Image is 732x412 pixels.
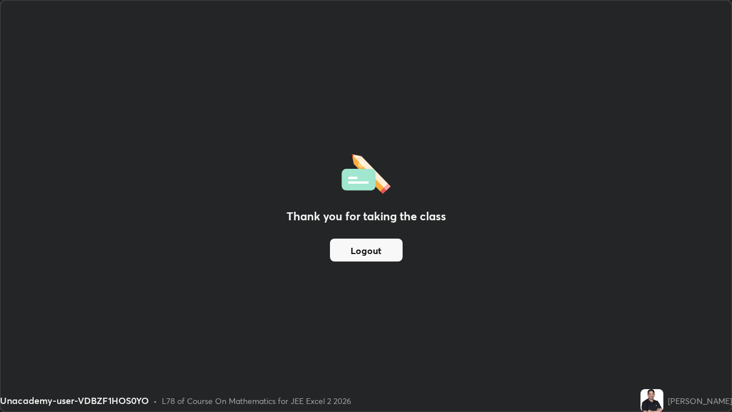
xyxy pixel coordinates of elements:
[287,208,446,225] h2: Thank you for taking the class
[668,395,732,407] div: [PERSON_NAME]
[162,395,351,407] div: L78 of Course On Mathematics for JEE Excel 2 2026
[640,389,663,412] img: 8c6bbdf08e624b6db9f7afe2b3930918.jpg
[341,150,391,194] img: offlineFeedback.1438e8b3.svg
[330,239,403,262] button: Logout
[153,395,157,407] div: •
